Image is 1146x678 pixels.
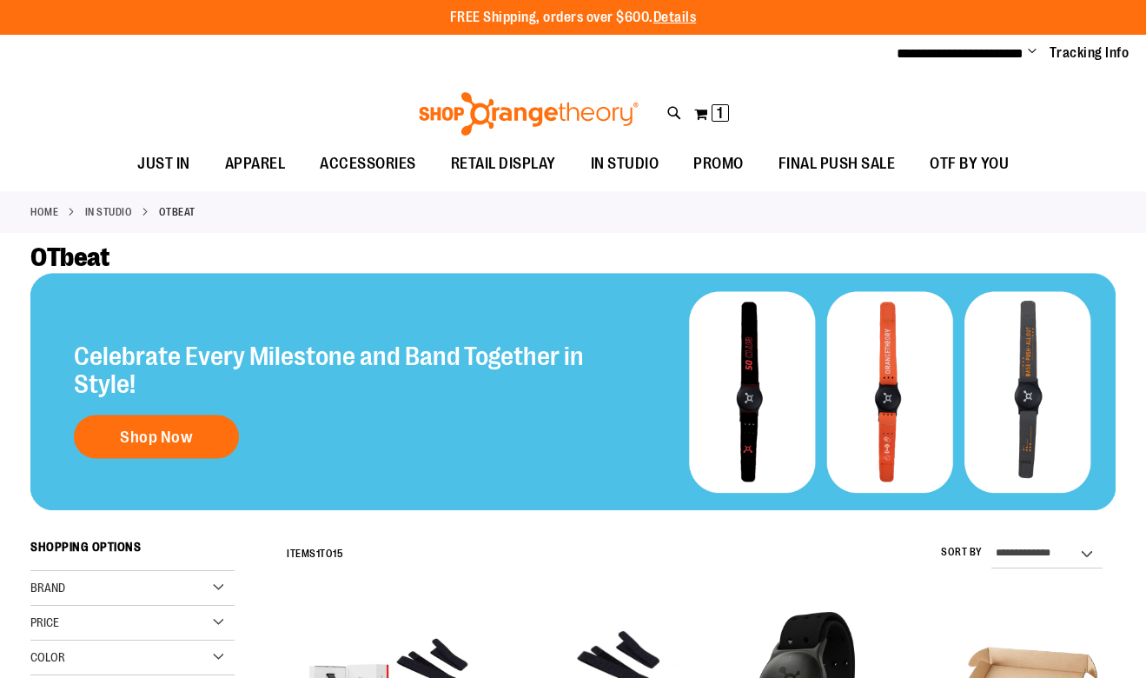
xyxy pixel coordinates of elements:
a: FINAL PUSH SALE [761,144,913,184]
span: 15 [333,548,343,560]
a: JUST IN [120,144,208,184]
span: ACCESSORIES [320,144,416,183]
strong: OTbeat [159,204,195,220]
a: OTF BY YOU [912,144,1026,184]
p: FREE Shipping, orders over $600. [450,8,697,28]
span: JUST IN [137,144,190,183]
a: RETAIL DISPLAY [434,144,573,184]
span: Color [30,650,65,664]
img: Shop Orangetheory [416,92,641,136]
h2: Items to [287,541,343,568]
a: APPAREL [208,144,303,184]
span: Brand [30,581,65,595]
strong: Shopping Options [30,532,235,571]
h2: Celebrate Every Milestone and Band Together in Style! [74,342,617,398]
span: OTbeat [30,243,109,272]
label: Sort By [941,545,983,560]
a: ACCESSORIES [302,144,434,184]
span: Price [30,615,59,629]
a: Tracking Info [1050,43,1129,63]
a: IN STUDIO [85,204,133,220]
span: APPAREL [225,144,286,183]
a: Home [30,204,58,220]
button: Account menu [1028,44,1037,62]
span: Shop Now [120,428,193,447]
span: RETAIL DISPLAY [451,144,556,183]
a: PROMO [676,144,761,184]
span: PROMO [693,144,744,183]
a: Shop Now [74,415,239,459]
a: IN STUDIO [573,144,677,183]
span: FINAL PUSH SALE [778,144,896,183]
a: Details [653,10,697,25]
span: 1 [717,104,723,122]
span: OTF BY YOU [930,144,1009,183]
span: IN STUDIO [591,144,659,183]
span: 1 [316,548,321,560]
